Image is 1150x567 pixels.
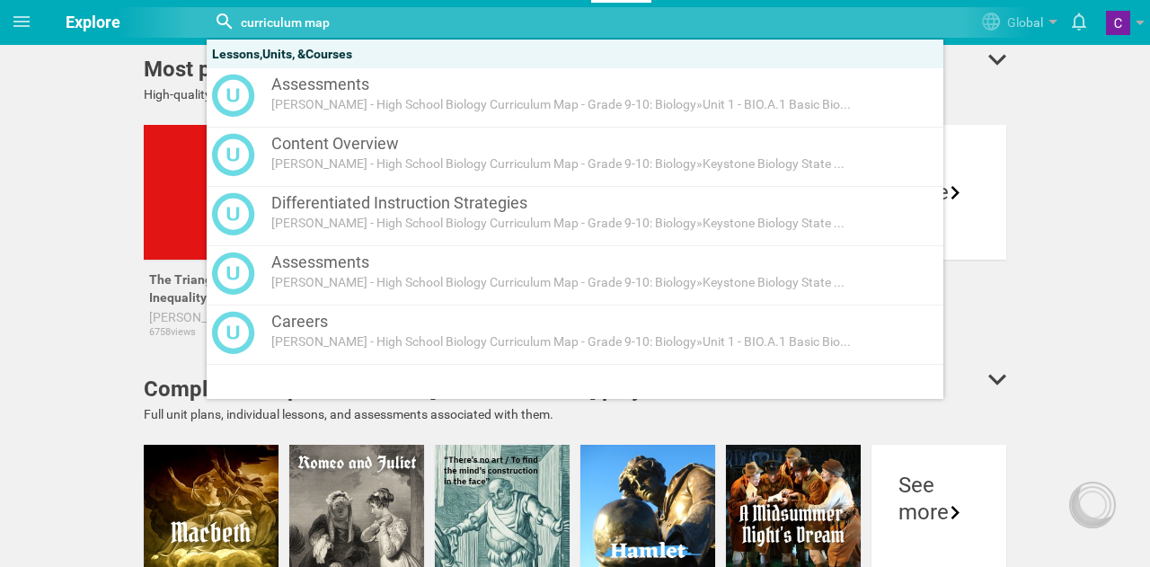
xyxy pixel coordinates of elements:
[144,326,279,339] div: 6758 views
[144,260,279,308] div: The Triangle Inequality
[144,125,279,341] a: The Triangle Inequality[PERSON_NAME]6758views
[149,308,273,326] a: [PERSON_NAME]
[66,13,120,31] span: Explore
[591,3,651,42] a: Explore
[144,53,549,85] div: Most popular trending mathematics tasks
[144,85,1006,103] div: High-quality authentic and vetted tasks aligned to Common Core across grades.
[239,11,680,34] input: Search
[144,405,1006,423] div: Full unit plans, individual lessons, and assessments associated with them.
[501,3,580,42] a: Dashboard
[898,472,979,499] div: See
[898,499,979,526] div: more
[144,373,653,405] div: Complete Unit plans to teach [PERSON_NAME] plays
[207,40,942,68] div: Lessons , Units , & Courses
